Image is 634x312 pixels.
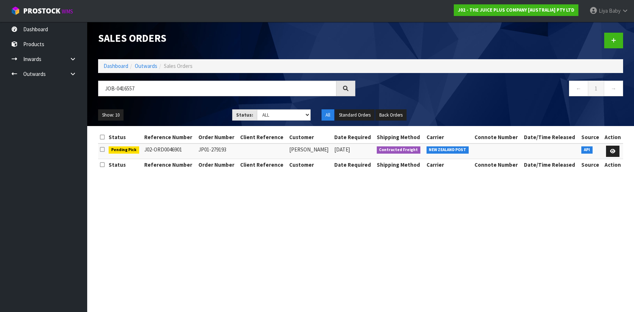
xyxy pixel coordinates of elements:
th: Connote Number [473,159,522,171]
strong: J02 - THE JUICE PLUS COMPANY [AUSTRALIA] PTY LTD [458,7,574,13]
th: Date Required [332,159,375,171]
span: Contracted Freight [377,146,421,154]
a: → [604,81,623,96]
th: Date/Time Released [522,131,580,143]
small: WMS [62,8,73,15]
th: Order Number [197,131,238,143]
button: Standard Orders [335,109,375,121]
button: Show: 10 [98,109,124,121]
th: Order Number [197,159,238,171]
a: Outwards [135,62,157,69]
th: Shipping Method [375,131,425,143]
img: cube-alt.png [11,6,20,15]
th: Date Required [332,131,375,143]
a: 1 [588,81,604,96]
th: Client Reference [238,159,287,171]
a: J02 - THE JUICE PLUS COMPANY [AUSTRALIA] PTY LTD [454,4,578,16]
h1: Sales Orders [98,33,355,44]
th: Status [107,159,142,171]
span: Pending Pick [109,146,139,154]
nav: Page navigation [366,81,623,98]
th: Carrier [425,159,473,171]
th: Customer [287,159,332,171]
span: Sales Orders [164,62,193,69]
th: Status [107,131,142,143]
th: Source [580,131,602,143]
a: Dashboard [104,62,128,69]
span: [DATE] [334,146,350,153]
span: NEW ZEALAND POST [427,146,469,154]
th: Client Reference [238,131,287,143]
a: ← [569,81,588,96]
th: Date/Time Released [522,159,580,171]
th: Carrier [425,131,473,143]
th: Reference Number [142,159,197,171]
span: API [581,146,593,154]
span: ProStock [23,6,60,16]
strong: Status: [236,112,253,118]
input: Search sales orders [98,81,336,96]
th: Reference Number [142,131,197,143]
button: Back Orders [375,109,407,121]
th: Action [602,131,623,143]
span: Baby [609,7,621,14]
td: [PERSON_NAME] [287,143,332,159]
th: Source [580,159,602,171]
th: Action [602,159,623,171]
td: JP01-279193 [197,143,238,159]
th: Customer [287,131,332,143]
button: All [322,109,334,121]
span: Liya [599,7,608,14]
th: Connote Number [473,131,522,143]
th: Shipping Method [375,159,425,171]
td: J02-ORD0046901 [142,143,197,159]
